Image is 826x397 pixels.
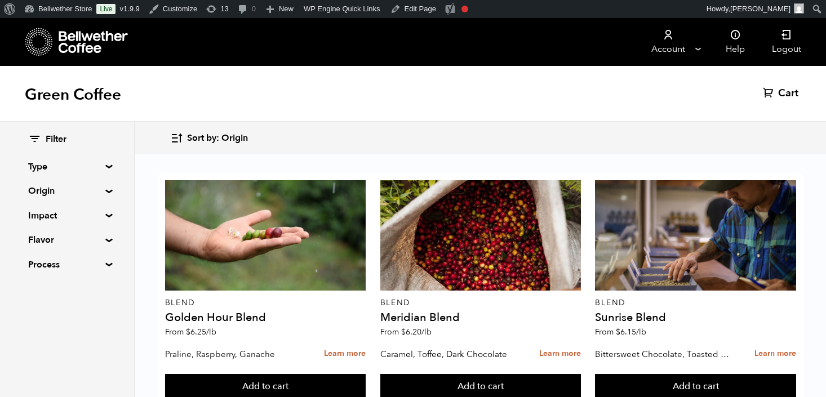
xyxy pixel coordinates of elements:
a: Learn more [539,342,581,366]
span: [PERSON_NAME] [730,5,791,13]
a: Cart [763,87,801,100]
a: Logout [758,18,815,66]
button: Sort by: Origin [170,125,248,151]
a: Learn more [754,342,796,366]
span: Filter [46,133,66,146]
p: Blend [595,299,796,307]
span: /lb [636,327,646,337]
a: Live [96,4,116,14]
a: Account [633,18,703,66]
summary: Impact [28,209,106,222]
summary: Type [28,160,106,173]
bdi: 6.20 [401,327,432,337]
span: Sort by: Origin [187,132,248,145]
h1: Green Coffee [25,84,121,105]
bdi: 6.25 [186,327,216,337]
p: Caramel, Toffee, Dark Chocolate [380,346,517,363]
h4: Golden Hour Blend [165,312,366,323]
summary: Process [28,258,106,271]
h4: Sunrise Blend [595,312,796,323]
p: Blend [380,299,581,307]
bdi: 6.15 [616,327,646,337]
p: Bittersweet Chocolate, Toasted Marshmallow, Candied Orange, Praline [595,346,732,363]
h4: Meridian Blend [380,312,581,323]
span: $ [401,327,406,337]
p: Blend [165,299,366,307]
summary: Flavor [28,233,106,247]
span: $ [186,327,190,337]
span: From [165,327,216,337]
summary: Origin [28,184,106,198]
span: $ [616,327,620,337]
span: Cart [778,87,798,100]
a: Help [712,18,758,66]
span: From [595,327,646,337]
span: From [380,327,432,337]
span: /lb [421,327,432,337]
div: Focus keyphrase not set [461,6,468,12]
a: Learn more [324,342,366,366]
span: /lb [206,327,216,337]
p: Praline, Raspberry, Ganache [165,346,302,363]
